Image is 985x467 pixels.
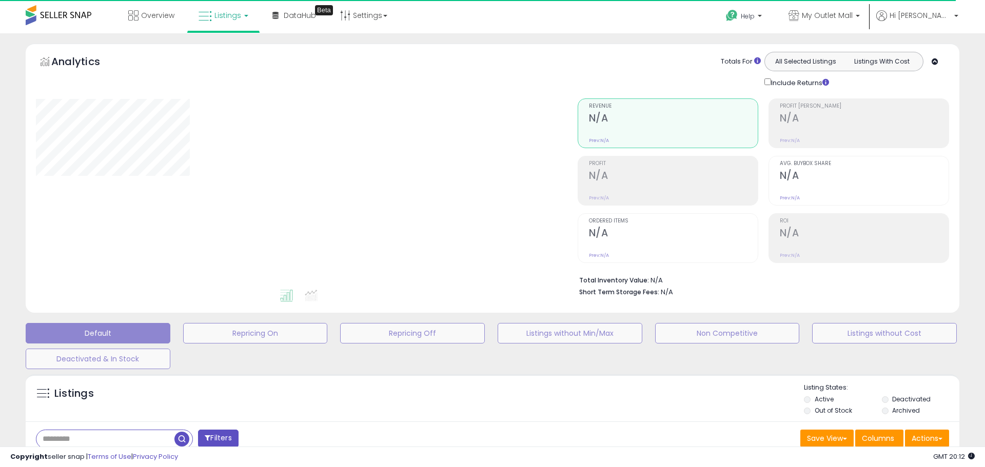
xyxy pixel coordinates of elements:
[890,10,951,21] span: Hi [PERSON_NAME]
[10,452,178,462] div: seller snap | |
[214,10,241,21] span: Listings
[741,12,755,21] span: Help
[589,137,609,144] small: Prev: N/A
[757,76,841,88] div: Include Returns
[10,452,48,461] strong: Copyright
[579,273,941,286] li: N/A
[725,9,738,22] i: Get Help
[812,323,957,343] button: Listings without Cost
[589,170,758,184] h2: N/A
[661,287,673,297] span: N/A
[589,104,758,109] span: Revenue
[284,10,316,21] span: DataHub
[26,323,170,343] button: Default
[780,112,949,126] h2: N/A
[780,218,949,224] span: ROI
[26,349,170,369] button: Deactivated & In Stock
[780,170,949,184] h2: N/A
[780,161,949,167] span: Avg. Buybox Share
[780,227,949,241] h2: N/A
[589,195,609,201] small: Prev: N/A
[589,252,609,258] small: Prev: N/A
[780,137,800,144] small: Prev: N/A
[183,323,328,343] button: Repricing On
[780,252,800,258] small: Prev: N/A
[802,10,853,21] span: My Outlet Mall
[51,54,120,71] h5: Analytics
[767,55,844,68] button: All Selected Listings
[876,10,958,33] a: Hi [PERSON_NAME]
[721,57,761,67] div: Totals For
[589,227,758,241] h2: N/A
[655,323,800,343] button: Non Competitive
[718,2,772,33] a: Help
[579,276,649,285] b: Total Inventory Value:
[780,195,800,201] small: Prev: N/A
[315,5,333,15] div: Tooltip anchor
[589,112,758,126] h2: N/A
[141,10,174,21] span: Overview
[589,161,758,167] span: Profit
[780,104,949,109] span: Profit [PERSON_NAME]
[589,218,758,224] span: Ordered Items
[579,288,659,296] b: Short Term Storage Fees:
[498,323,642,343] button: Listings without Min/Max
[340,323,485,343] button: Repricing Off
[843,55,920,68] button: Listings With Cost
